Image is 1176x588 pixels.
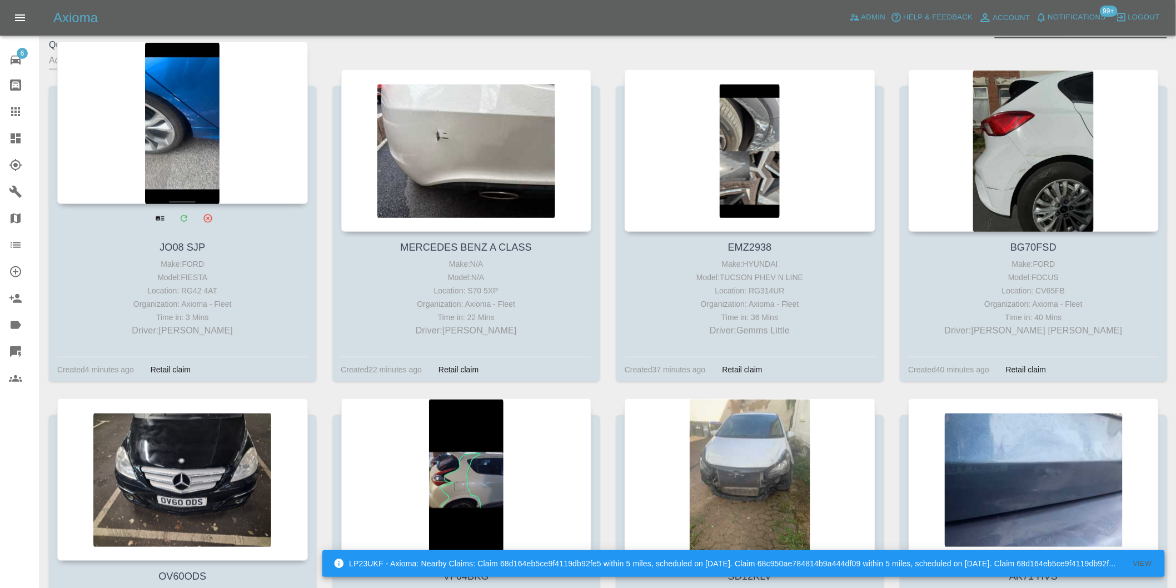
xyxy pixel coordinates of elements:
[888,9,975,26] button: Help & Feedback
[911,257,1157,271] div: Make: FORD
[196,207,219,230] button: Archive
[60,324,305,337] p: Driver: [PERSON_NAME]
[49,52,205,69] input: Add quoter
[909,363,990,376] div: Created 40 minutes ago
[911,311,1157,324] div: Time in: 40 Mins
[627,271,873,284] div: Model: TUCSON PHEV N LINE
[344,284,589,297] div: Location: S70 5XP
[861,11,886,24] span: Admin
[158,571,206,582] a: OV60ODS
[627,311,873,324] div: Time in: 36 Mins
[993,12,1030,24] span: Account
[1113,9,1163,26] button: Logout
[627,284,873,297] div: Location: RG314UR
[60,297,305,311] div: Organization: Axioma - Fleet
[911,284,1157,297] div: Location: CV65FB
[998,363,1054,376] div: Retail claim
[1128,11,1160,24] span: Logout
[444,571,489,582] a: VF64BKG
[60,271,305,284] div: Model: FIESTA
[148,207,171,230] a: View
[53,9,98,27] h5: Axioma
[1100,6,1118,17] span: 99+
[344,324,589,337] p: Driver: [PERSON_NAME]
[142,363,199,376] div: Retail claim
[49,38,221,52] p: Quoters:
[1010,242,1057,253] a: BG70FSD
[341,363,422,376] div: Created 22 minutes ago
[911,324,1157,337] p: Driver: [PERSON_NAME] [PERSON_NAME]
[172,207,195,230] a: Modify
[627,297,873,311] div: Organization: Axioma - Fleet
[728,242,772,253] a: EMZ2938
[627,324,873,337] p: Driver: Gemms Little
[333,554,1116,574] div: LP23UKF - Axioma: Nearby Claims: Claim 68d164eb5ce9f4119db92fe5 within 5 miles, scheduled on [DAT...
[7,4,33,31] button: Open drawer
[344,311,589,324] div: Time in: 22 Mins
[60,311,305,324] div: Time in: 3 Mins
[1125,555,1160,572] button: View
[846,9,889,26] a: Admin
[911,271,1157,284] div: Model: FOCUS
[728,571,772,582] a: SD12KLV
[344,271,589,284] div: Model: N/A
[57,363,134,376] div: Created 4 minutes ago
[344,257,589,271] div: Make: N/A
[17,48,28,59] span: 6
[400,242,532,253] a: MERCEDES BENZ A CLASS
[911,297,1157,311] div: Organization: Axioma - Fleet
[60,257,305,271] div: Make: FORD
[430,363,487,376] div: Retail claim
[1048,11,1106,24] span: Notifications
[627,257,873,271] div: Make: HYUNDAI
[903,11,973,24] span: Help & Feedback
[344,297,589,311] div: Organization: Axioma - Fleet
[160,242,205,253] a: JO08 SJP
[976,9,1033,27] a: Account
[60,284,305,297] div: Location: RG42 4AT
[714,363,771,376] div: Retail claim
[1033,9,1109,26] button: Notifications
[625,363,706,376] div: Created 37 minutes ago
[1009,571,1058,582] a: AK71 HVS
